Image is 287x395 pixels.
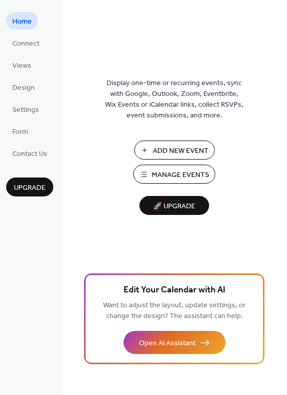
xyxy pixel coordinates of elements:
[6,78,41,95] a: Design
[124,283,225,298] span: Edit Your Calendar with AI
[146,200,203,213] span: 🚀 Upgrade
[6,12,38,29] a: Home
[6,56,37,73] a: Views
[14,183,46,193] span: Upgrade
[139,338,196,349] span: Open AI Assistant
[153,146,209,156] span: Add New Event
[12,16,32,27] span: Home
[12,61,31,71] span: Views
[6,145,53,162] a: Contact Us
[124,331,225,354] button: Open AI Assistant
[6,34,46,51] a: Connect
[134,141,215,160] button: Add New Event
[133,165,215,184] button: Manage Events
[6,123,34,140] a: Form
[105,78,243,121] span: Display one-time or recurring events, sync with Google, Outlook, Zoom, Eventbrite, Wix Events or ...
[6,177,53,196] button: Upgrade
[103,299,245,323] span: Want to adjust the layout, update settings, or change the design? The assistant can help.
[152,170,209,181] span: Manage Events
[12,127,28,137] span: Form
[6,101,45,117] a: Settings
[12,105,39,115] span: Settings
[12,38,39,49] span: Connect
[139,196,209,215] button: 🚀 Upgrade
[12,83,35,93] span: Design
[12,149,47,160] span: Contact Us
